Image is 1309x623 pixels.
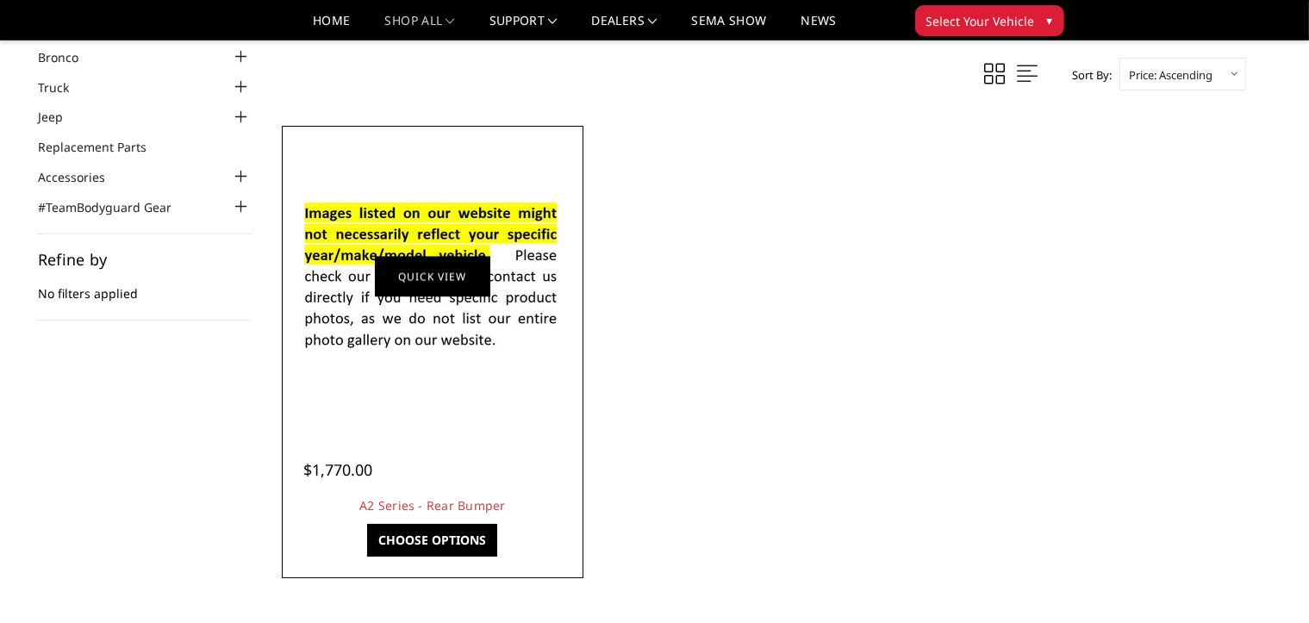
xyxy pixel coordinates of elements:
[295,183,570,371] img: A2 Series - Rear Bumper
[592,15,658,40] a: Dealers
[303,459,372,480] span: $1,770.00
[1063,62,1112,88] label: Sort By:
[915,5,1064,36] button: Select Your Vehicle
[375,256,490,296] a: Quick view
[313,15,350,40] a: Home
[359,497,506,514] a: A2 Series - Rear Bumper
[801,15,836,40] a: News
[367,524,497,557] a: Choose Options
[38,198,193,216] a: #TeamBodyguard Gear
[38,168,127,186] a: Accessories
[38,252,252,267] h5: Refine by
[38,78,90,97] a: Truck
[286,130,579,423] a: A2 Series - Rear Bumper A2 Series - Rear Bumper
[38,108,84,126] a: Jeep
[489,15,558,40] a: Support
[1047,11,1053,29] span: ▾
[691,15,766,40] a: SEMA Show
[38,138,168,156] a: Replacement Parts
[385,15,455,40] a: shop all
[38,48,100,66] a: Bronco
[926,12,1035,30] span: Select Your Vehicle
[38,252,252,321] div: No filters applied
